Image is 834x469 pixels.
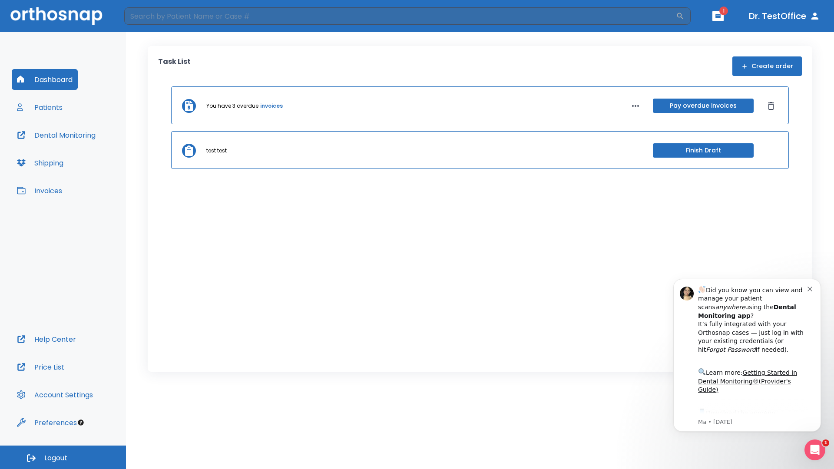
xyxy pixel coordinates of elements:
[764,99,778,113] button: Dismiss
[158,56,191,76] p: Task List
[12,69,78,90] button: Dashboard
[12,152,69,173] button: Shipping
[804,439,825,460] iframe: Intercom live chat
[77,419,85,426] div: Tooltip anchor
[745,8,824,24] button: Dr. TestOffice
[12,329,81,350] button: Help Center
[822,439,829,446] span: 1
[719,7,728,15] span: 1
[12,384,98,405] button: Account Settings
[12,357,69,377] button: Price List
[653,99,754,113] button: Pay overdue invoices
[206,147,227,155] p: test test
[12,180,67,201] button: Invoices
[12,125,101,145] button: Dental Monitoring
[124,7,676,25] input: Search by Patient Name or Case #
[44,453,67,463] span: Logout
[732,56,802,76] button: Create order
[38,144,115,159] a: App Store
[660,266,834,446] iframe: Intercom notifications message
[260,102,283,110] a: invoices
[12,97,68,118] button: Patients
[38,142,147,186] div: Download the app: | ​ Let us know if you need help getting started!
[147,19,154,26] button: Dismiss notification
[12,412,82,433] button: Preferences
[206,102,258,110] p: You have 3 overdue
[653,143,754,158] button: Finish Draft
[38,152,147,160] p: Message from Ma, sent 3w ago
[10,7,103,25] img: Orthosnap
